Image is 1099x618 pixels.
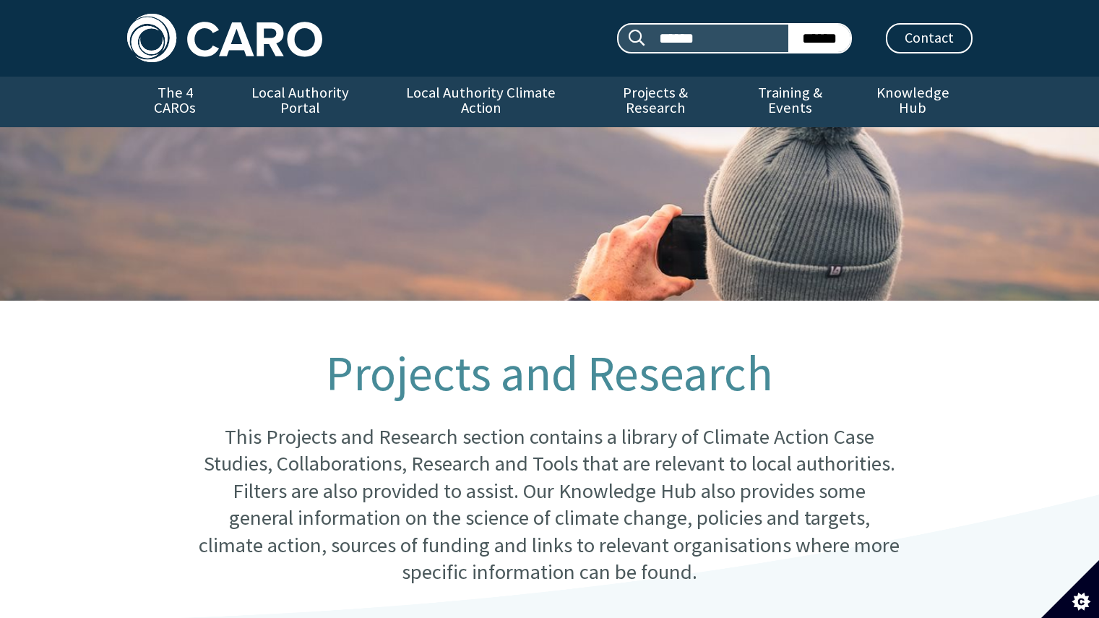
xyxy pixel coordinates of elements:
[199,424,900,586] p: This Projects and Research section contains a library of Climate Action Case Studies, Collaborati...
[223,77,378,127] a: Local Authority Portal
[727,77,853,127] a: Training & Events
[378,77,584,127] a: Local Authority Climate Action
[886,23,973,53] a: Contact
[199,347,900,400] h1: Projects and Research
[127,77,223,127] a: The 4 CAROs
[584,77,727,127] a: Projects & Research
[1041,560,1099,618] button: Set cookie preferences
[127,14,322,62] img: Caro logo
[853,77,972,127] a: Knowledge Hub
